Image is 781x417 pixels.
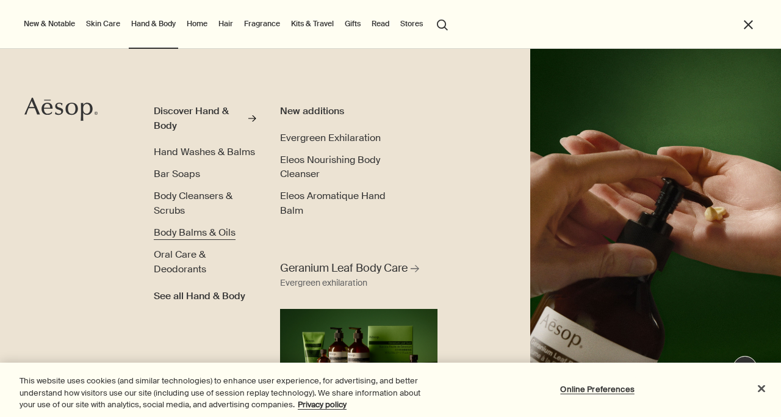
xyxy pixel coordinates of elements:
span: Hand Washes & Balms [154,145,255,158]
a: Hand Washes & Balms [154,145,255,159]
a: Evergreen Exhilaration [280,131,381,145]
svg: Aesop [24,97,98,121]
img: A hand holding the pump dispensing Geranium Leaf Body Balm on to hand. [530,49,781,417]
div: Evergreen exhilaration [280,276,367,291]
a: Skin Care [84,16,123,31]
button: Stores [398,16,425,31]
span: Body Cleansers & Scrubs [154,189,232,217]
a: Bar Soaps [154,167,200,181]
a: Body Cleansers & Scrubs [154,189,256,217]
button: Close [748,375,775,402]
a: Kits & Travel [289,16,336,31]
span: Evergreen Exhilaration [280,131,381,144]
a: See all Hand & Body [154,284,245,303]
a: Read [369,16,392,31]
span: Body Balms & Oils [154,226,236,239]
button: Open search [431,12,453,35]
a: Hand & Body [129,16,178,31]
button: Live Assistance [733,356,757,380]
span: Bar Soaps [154,167,200,180]
a: Discover Hand & Body [154,104,256,137]
span: See all Hand & Body [154,289,245,303]
a: Eleos Aromatique Hand Balm [280,189,405,217]
div: Discover Hand & Body [154,104,246,132]
span: Oral Care & Deodorants [154,248,206,275]
span: Geranium Leaf Body Care [280,261,408,276]
button: Close the Menu [741,18,755,32]
a: Body Balms & Oils [154,225,236,240]
a: Gifts [342,16,363,31]
button: Online Preferences, Opens the preference center dialog [560,377,636,401]
a: Home [184,16,210,31]
a: Fragrance [242,16,283,31]
a: Oral Care & Deodorants [154,247,256,276]
a: Aesop [21,94,101,128]
div: New additions [280,104,405,118]
button: New & Notable [21,16,77,31]
span: Eleos Aromatique Hand Balm [280,189,386,217]
a: More information about your privacy, opens in a new tab [298,399,347,410]
div: This website uses cookies (and similar technologies) to enhance user experience, for advertising,... [20,375,430,411]
a: Hair [216,16,236,31]
a: Eleos Nourishing Body Cleanser [280,153,405,181]
span: Eleos Nourishing Body Cleanser [280,153,380,181]
a: Geranium Leaf Body Care Evergreen exhilarationFull range of Geranium Leaf products displaying aga... [277,258,441,397]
